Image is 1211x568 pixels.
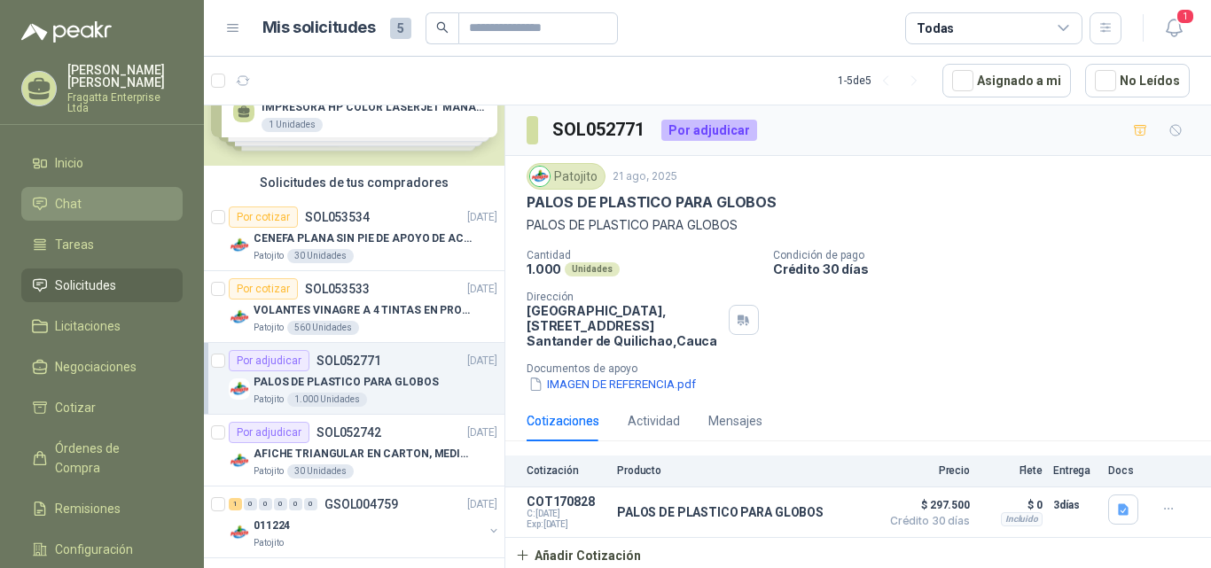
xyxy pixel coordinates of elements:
[21,492,183,525] a: Remisiones
[229,307,250,328] img: Company Logo
[613,168,677,185] p: 21 ago, 2025
[229,450,250,471] img: Company Logo
[661,120,757,141] div: Por adjudicar
[708,411,762,431] div: Mensajes
[527,494,606,509] p: COT170828
[55,540,133,559] span: Configuración
[229,206,298,228] div: Por cotizar
[527,215,1190,235] p: PALOS DE PLASTICO PARA GLOBOS
[881,516,970,526] span: Crédito 30 días
[1158,12,1190,44] button: 1
[287,249,354,263] div: 30 Unidades
[254,321,284,335] p: Patojito
[1053,494,1098,516] p: 3 días
[67,92,183,113] p: Fragatta Enterprise Ltda
[254,446,474,463] p: AFICHE TRIANGULAR EN CARTON, MEDIDAS 30 CM X 45 CM
[305,283,370,295] p: SOL053533
[287,321,359,335] div: 560 Unidades
[262,15,376,41] h1: Mis solicitudes
[274,498,287,510] div: 0
[467,424,497,441] p: [DATE]
[204,343,504,415] a: Por adjudicarSOL052771[DATE] Company LogoPALOS DE PLASTICO PARA GLOBOSPatojito1.000 Unidades
[55,439,166,478] span: Órdenes de Compra
[617,464,871,477] p: Producto
[204,271,504,343] a: Por cotizarSOL053533[DATE] Company LogoVOLANTES VINAGRE A 4 TINTAS EN PROPALCOTE VER ARCHIVO ADJU...
[390,18,411,39] span: 5
[21,268,183,302] a: Solicitudes
[628,411,680,431] div: Actividad
[204,166,504,199] div: Solicitudes de tus compradores
[204,199,504,271] a: Por cotizarSOL053534[DATE] Company LogoCENEFA PLANA SIN PIE DE APOYO DE ACUERDO A LA IMAGEN ADJUN...
[67,64,183,89] p: [PERSON_NAME] [PERSON_NAME]
[55,153,83,173] span: Inicio
[229,350,309,371] div: Por adjudicar
[467,353,497,370] p: [DATE]
[55,316,121,336] span: Licitaciones
[254,230,474,247] p: CENEFA PLANA SIN PIE DE APOYO DE ACUERDO A LA IMAGEN ADJUNTA
[838,66,928,95] div: 1 - 5 de 5
[981,464,1043,477] p: Flete
[527,509,606,519] span: C: [DATE]
[55,235,94,254] span: Tareas
[21,228,183,261] a: Tareas
[773,249,1204,261] p: Condición de pago
[1085,64,1190,97] button: No Leídos
[55,499,121,518] span: Remisiones
[527,362,1204,375] p: Documentos de apoyo
[229,522,250,543] img: Company Logo
[530,167,550,186] img: Company Logo
[773,261,1204,276] p: Crédito 30 días
[21,391,183,424] a: Cotizar
[527,411,599,431] div: Cotizaciones
[527,249,759,261] p: Cantidad
[527,193,777,212] p: PALOS DE PLASTICO PARA GLOBOS
[21,146,183,180] a: Inicio
[1176,8,1195,25] span: 1
[1053,464,1098,477] p: Entrega
[259,498,272,510] div: 0
[617,505,824,519] p: PALOS DE PLASTICO PARA GLOBOS
[316,426,381,439] p: SOL052742
[244,498,257,510] div: 0
[565,262,620,276] div: Unidades
[21,350,183,384] a: Negociaciones
[881,494,970,516] span: $ 297.500
[229,278,298,300] div: Por cotizar
[21,432,183,485] a: Órdenes de Compra
[55,357,137,377] span: Negociaciones
[204,415,504,486] a: Por adjudicarSOL052742[DATE] Company LogoAFICHE TRIANGULAR EN CARTON, MEDIDAS 30 CM X 45 CMPatoji...
[881,464,970,477] p: Precio
[467,209,497,226] p: [DATE]
[981,494,1043,516] p: $ 0
[287,464,354,479] div: 30 Unidades
[324,498,398,510] p: GSOL004759
[229,378,250,400] img: Company Logo
[527,464,606,477] p: Cotización
[21,533,183,566] a: Configuración
[55,398,96,417] span: Cotizar
[527,291,722,303] p: Dirección
[467,281,497,298] p: [DATE]
[55,276,116,295] span: Solicitudes
[229,498,242,510] div: 1
[942,64,1071,97] button: Asignado a mi
[316,354,381,367] p: SOL052771
[254,536,284,550] p: Patojito
[254,249,284,263] p: Patojito
[254,517,290,534] p: 011224
[917,19,954,38] div: Todas
[229,422,309,443] div: Por adjudicar
[304,498,317,510] div: 0
[21,21,112,43] img: Logo peakr
[527,303,722,348] p: [GEOGRAPHIC_DATA], [STREET_ADDRESS] Santander de Quilichao , Cauca
[527,375,698,393] button: IMAGEN DE REFERENCIA.pdf
[254,302,474,319] p: VOLANTES VINAGRE A 4 TINTAS EN PROPALCOTE VER ARCHIVO ADJUNTO
[229,235,250,256] img: Company Logo
[254,393,284,407] p: Patojito
[527,163,605,190] div: Patojito
[254,464,284,479] p: Patojito
[21,309,183,343] a: Licitaciones
[1001,512,1043,526] div: Incluido
[287,393,367,407] div: 1.000 Unidades
[1108,464,1144,477] p: Docs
